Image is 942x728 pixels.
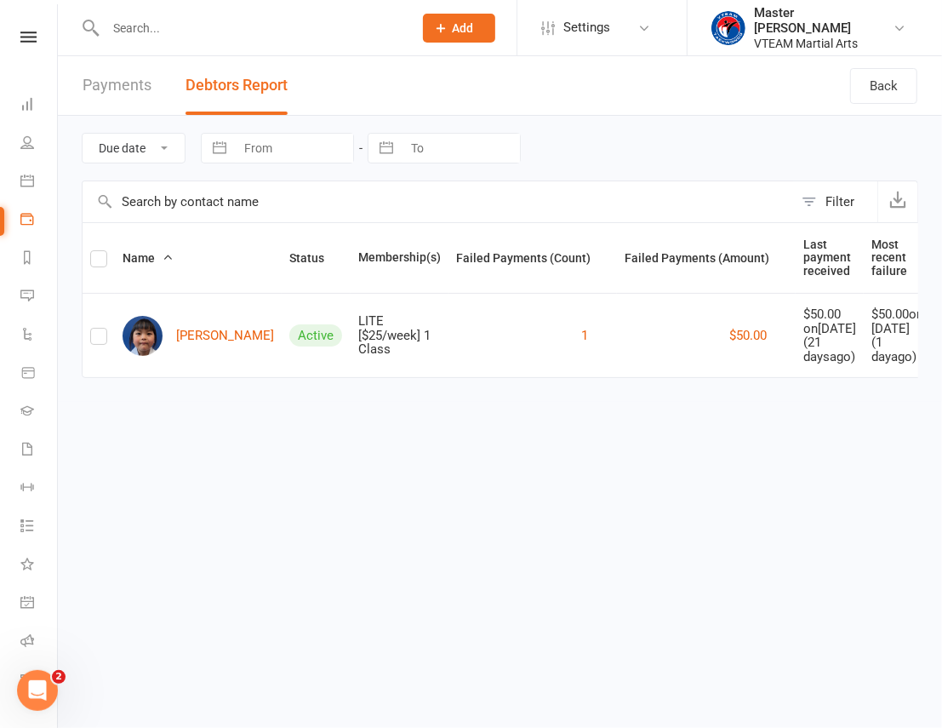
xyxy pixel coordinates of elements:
[850,68,917,104] a: Back
[351,223,448,293] th: Membership(s)
[289,324,342,347] div: Active
[456,251,609,265] span: Failed Payments (Count)
[186,56,288,115] button: Debtors Report
[358,314,441,357] div: LITE [$25/week] 1 Class
[871,307,923,335] div: $50.00 on [DATE]
[711,11,745,45] img: thumb_image1628552580.png
[754,5,893,36] div: Master [PERSON_NAME]
[803,335,856,364] div: ( 21 days ago)
[52,670,66,684] span: 2
[123,251,174,265] span: Name
[17,670,58,711] iframe: Intercom live chat
[581,325,588,346] button: 1
[20,240,59,278] a: Reports
[864,223,931,293] th: Most recent failure
[20,163,59,202] a: Calendar
[803,307,856,335] div: $50.00 on [DATE]
[871,335,923,364] div: ( 1 day ago)
[235,134,353,163] input: From
[123,316,274,356] a: [PERSON_NAME]
[123,248,174,268] button: Name
[20,585,59,623] a: General attendance kiosk mode
[20,125,59,163] a: People
[423,14,495,43] button: Add
[825,192,854,212] div: Filter
[20,355,59,393] a: Product Sales
[796,223,864,293] th: Last payment received
[20,547,59,585] a: What's New
[289,248,343,268] button: Status
[20,87,59,125] a: Dashboard
[83,181,793,222] input: Search by contact name
[453,21,474,35] span: Add
[625,248,788,268] button: Failed Payments (Amount)
[20,662,59,700] a: Class kiosk mode
[729,325,767,346] button: $50.00
[20,623,59,662] a: Roll call kiosk mode
[456,248,609,268] button: Failed Payments (Count)
[563,9,610,47] span: Settings
[20,202,59,240] a: Payments
[402,134,520,163] input: To
[625,251,788,265] span: Failed Payments (Amount)
[793,181,877,222] button: Filter
[754,36,893,51] div: VTEAM Martial Arts
[83,56,151,115] a: Payments
[100,16,401,40] input: Search...
[289,251,343,265] span: Status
